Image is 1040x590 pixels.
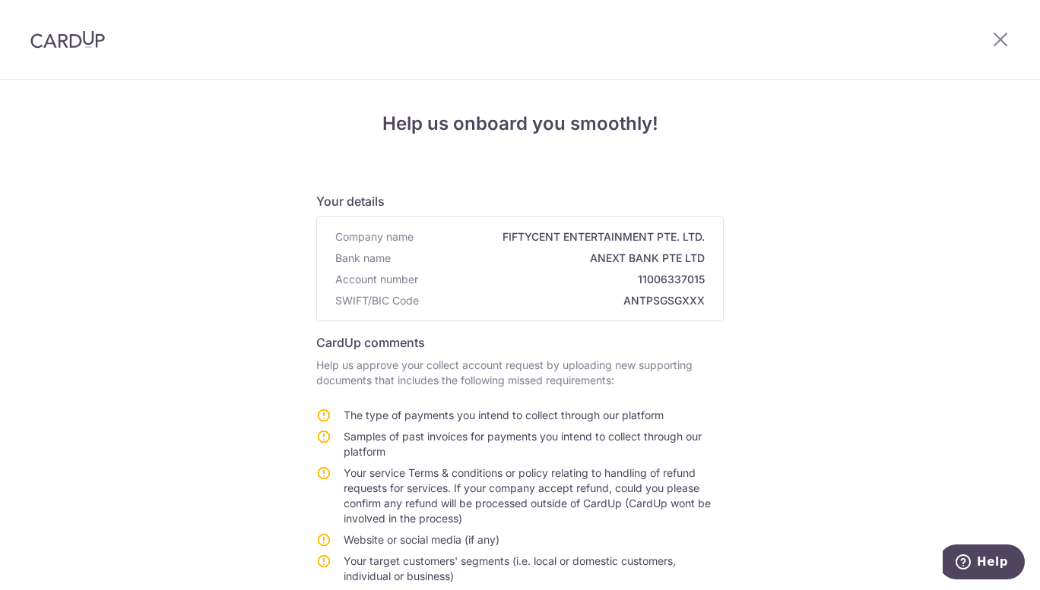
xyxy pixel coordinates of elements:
[424,272,705,287] span: 11006337015
[30,30,105,49] img: CardUp
[420,229,705,245] span: FIFTYCENT ENTERTAINMENT PTE. LTD.
[344,409,664,421] span: The type of payments you intend to collect through our platform
[335,293,419,308] span: SWIFT/BIC Code
[344,533,499,546] span: Website or social media (if any)
[335,272,418,287] span: Account number
[335,229,414,245] span: Company name
[425,293,705,308] span: ANTPSGSGXXX
[316,192,724,210] h6: Your details
[316,358,724,388] p: Help us approve your collect account request by uploading new supporting documents that includes ...
[943,544,1025,582] iframe: Opens a widget where you can find more information
[344,554,676,582] span: Your target customers' segments (i.e. local or domestic customers, individual or business)
[335,251,391,266] span: Bank name
[344,466,711,525] span: Your service Terms & conditions or policy relating to handling of refund requests for services. I...
[316,110,724,137] h4: Help us onboard you smoothly!
[344,430,702,458] span: Samples of past invoices for payments you intend to collect through our platform
[397,251,705,266] span: ANEXT BANK PTE LTD
[316,333,724,352] h6: CardUp comments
